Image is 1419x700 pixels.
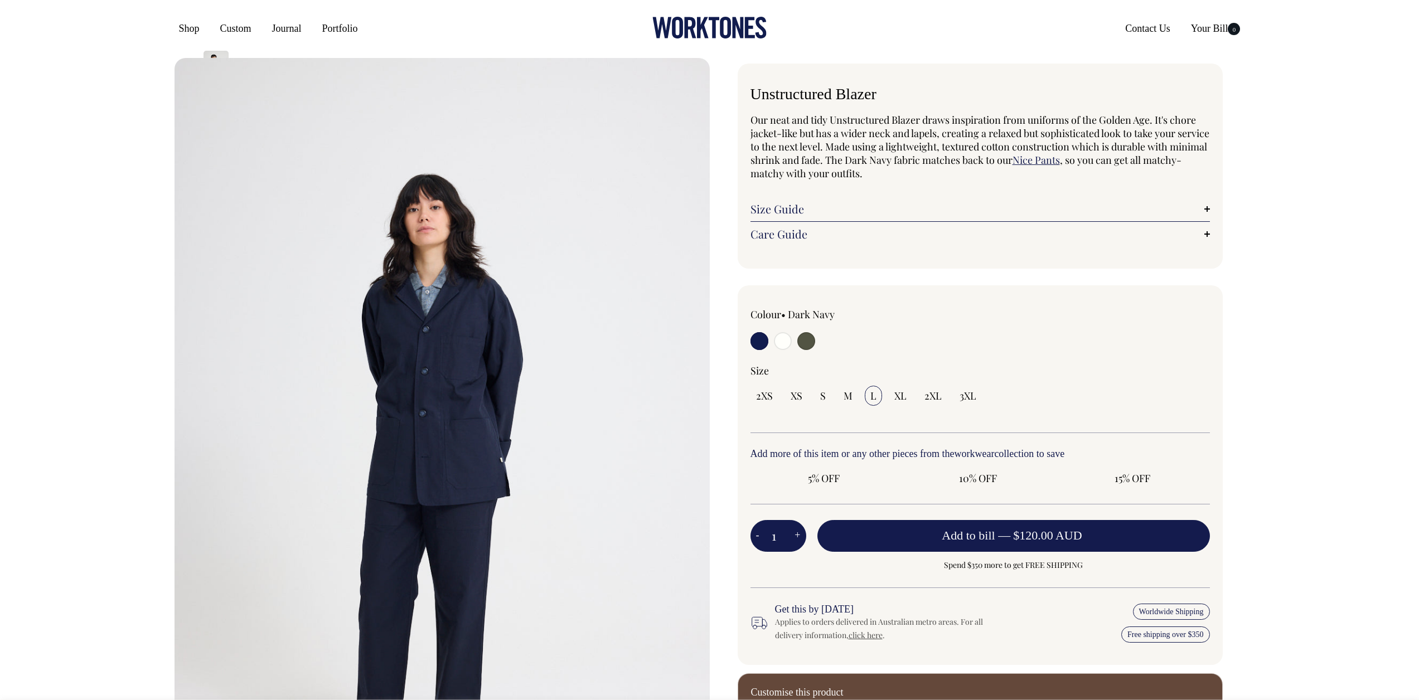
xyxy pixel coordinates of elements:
[216,18,256,38] a: Custom
[318,18,362,38] a: Portfolio
[865,386,882,406] input: L
[815,386,831,406] input: S
[894,389,907,402] span: XL
[960,389,976,402] span: 3XL
[785,386,808,406] input: XS
[750,202,1210,216] a: Size Guide
[870,389,876,402] span: L
[756,389,773,402] span: 2XS
[750,525,765,547] button: -
[820,389,826,402] span: S
[1228,23,1240,35] span: 0
[750,227,1210,241] a: Care Guide
[1186,18,1245,38] a: Your Bill0
[750,386,778,406] input: 2XS
[775,615,1001,642] div: Applies to orders delivered in Australian metro areas. For all delivery information, .
[268,18,306,38] a: Journal
[750,468,898,488] input: 5% OFF
[175,18,204,38] a: Shop
[791,389,802,402] span: XS
[838,386,858,406] input: M
[789,525,806,547] button: +
[954,386,982,406] input: 3XL
[924,389,942,402] span: 2XL
[904,468,1052,488] input: 10% OFF
[919,386,947,406] input: 2XL
[1064,471,1201,485] span: 15% OFF
[756,471,893,485] span: 5% OFF
[849,630,883,640] a: click here
[889,386,912,406] input: XL
[1121,18,1175,38] a: Contact Us
[204,51,229,90] img: off-white
[910,471,1047,485] span: 10% OFF
[1059,468,1207,488] input: 15% OFF
[844,389,853,402] span: M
